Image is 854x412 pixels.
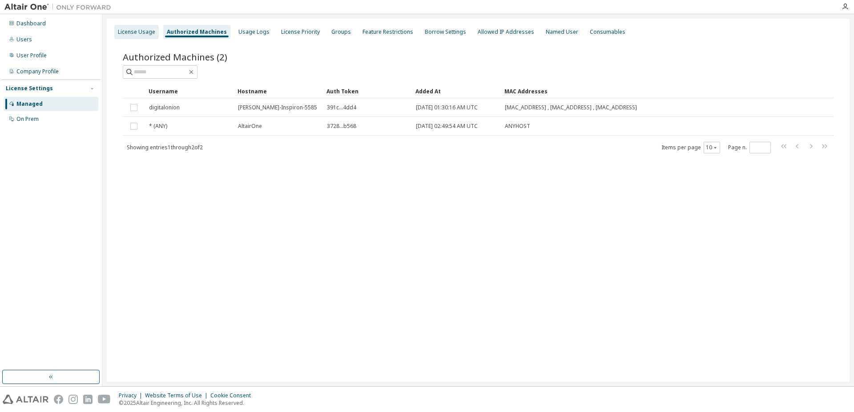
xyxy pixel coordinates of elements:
[210,392,256,399] div: Cookie Consent
[661,142,720,153] span: Items per page
[149,123,167,130] span: * (ANY)
[590,28,625,36] div: Consumables
[119,392,145,399] div: Privacy
[425,28,466,36] div: Borrow Settings
[16,100,43,108] div: Managed
[149,84,230,98] div: Username
[119,399,256,407] p: © 2025 Altair Engineering, Inc. All Rights Reserved.
[546,28,578,36] div: Named User
[238,84,319,98] div: Hostname
[415,84,497,98] div: Added At
[149,104,180,111] span: digitalonion
[16,116,39,123] div: On Prem
[238,123,262,130] span: AltairOne
[54,395,63,404] img: facebook.svg
[327,104,356,111] span: 391c...4dd4
[326,84,408,98] div: Auth Token
[145,392,210,399] div: Website Terms of Use
[238,28,270,36] div: Usage Logs
[83,395,93,404] img: linkedin.svg
[123,51,227,63] span: Authorized Machines (2)
[6,85,53,92] div: License Settings
[505,123,530,130] span: ANYHOST
[728,142,771,153] span: Page n.
[4,3,116,12] img: Altair One
[706,144,718,151] button: 10
[327,123,356,130] span: 3728...b568
[16,68,59,75] div: Company Profile
[3,395,48,404] img: altair_logo.svg
[167,28,227,36] div: Authorized Machines
[281,28,320,36] div: License Priority
[68,395,78,404] img: instagram.svg
[331,28,351,36] div: Groups
[416,123,478,130] span: [DATE] 02:49:54 AM UTC
[478,28,534,36] div: Allowed IP Addresses
[504,84,743,98] div: MAC Addresses
[127,144,203,151] span: Showing entries 1 through 2 of 2
[16,36,32,43] div: Users
[98,395,111,404] img: youtube.svg
[363,28,413,36] div: Feature Restrictions
[416,104,478,111] span: [DATE] 01:30:16 AM UTC
[16,52,47,59] div: User Profile
[16,20,46,27] div: Dashboard
[118,28,155,36] div: License Usage
[238,104,317,111] span: [PERSON_NAME]-Inspiron-5585
[505,104,637,111] span: [MAC_ADDRESS] , [MAC_ADDRESS] , [MAC_ADDRESS]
